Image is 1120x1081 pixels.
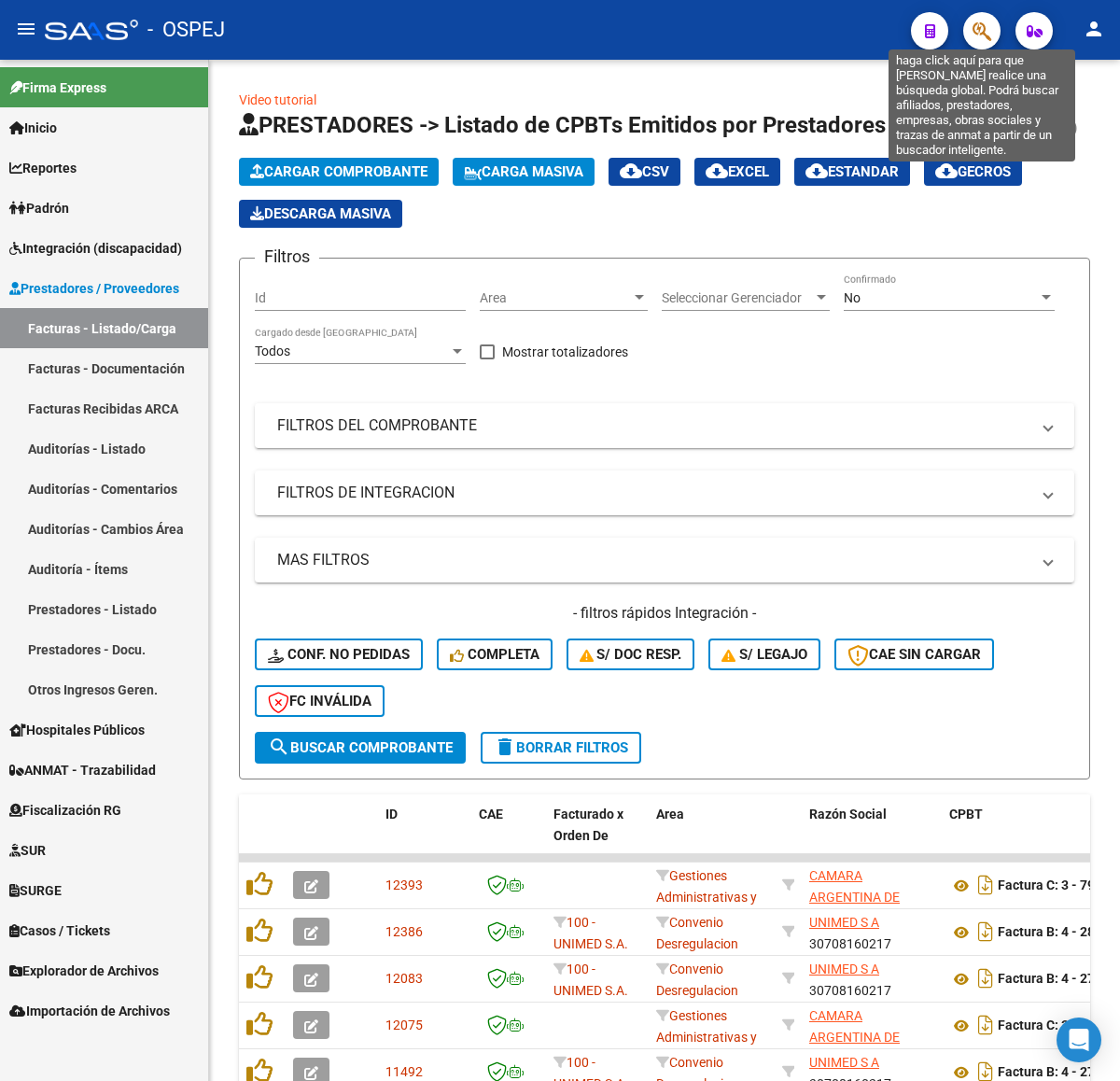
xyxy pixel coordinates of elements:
[656,962,738,998] span: Convenio Desregulacion
[802,794,942,877] datatable-header-cell: Razón Social
[553,807,623,843] span: Facturado x Orden De
[255,732,466,764] button: Buscar Comprobante
[250,205,391,222] span: Descarga Masiva
[9,1001,170,1021] span: Importación de Archivos
[268,739,453,756] span: Buscar Comprobante
[239,112,1034,138] span: PRESTADORES -> Listado de CPBTs Emitidos por Prestadores / Proveedores
[255,403,1074,448] mat-expansion-panel-header: FILTROS DEL COMPROBANTE
[239,92,316,107] a: Video tutorial
[9,198,69,218] span: Padrón
[277,483,1029,503] mat-panel-title: FILTROS DE INTEGRACION
[809,1005,934,1045] div: 30716109972
[239,200,402,228] button: Descarga Masiva
[277,415,1029,436] mat-panel-title: FILTROS DEL COMPROBANTE
[1083,18,1105,40] mat-icon: person
[480,290,631,306] span: Area
[805,163,899,180] span: Estandar
[239,158,439,186] button: Cargar Comprobante
[834,639,994,670] button: CAE SIN CARGAR
[973,870,998,900] i: Descargar documento
[9,880,62,901] span: SURGE
[694,158,780,186] button: EXCEL
[9,118,57,138] span: Inicio
[949,807,983,821] span: CPBT
[250,163,427,180] span: Cargar Comprobante
[9,760,156,780] span: ANMAT - Trazabilidad
[708,639,820,670] button: S/ legajo
[794,158,910,186] button: Estandar
[453,158,595,186] button: Carga Masiva
[9,840,46,861] span: SUR
[924,158,1022,186] button: Gecros
[502,341,628,363] span: Mostrar totalizadores
[479,807,503,821] span: CAE
[553,962,628,998] span: 100 - UNIMED S.A.
[268,693,371,709] span: FC Inválida
[706,163,769,180] span: EXCEL
[656,807,684,821] span: Area
[494,739,628,756] span: Borrar Filtros
[277,550,1029,570] mat-panel-title: MAS FILTROS
[9,800,121,821] span: Fiscalización RG
[706,160,728,182] mat-icon: cloud_download
[9,720,145,740] span: Hospitales Públicos
[656,1008,757,1066] span: Gestiones Administrativas y Otros
[847,646,981,663] span: CAE SIN CARGAR
[809,868,931,968] span: CAMARA ARGENTINA DE DESARROLLADORES DE SOFTWARE INDEPENDIENTES
[649,794,775,877] datatable-header-cell: Area
[809,915,879,930] span: UNIMED S A
[1057,1018,1101,1062] div: Open Intercom Messenger
[464,163,583,180] span: Carga Masiva
[147,9,225,50] span: - OSPEJ
[656,915,738,951] span: Convenio Desregulacion
[809,962,879,976] span: UNIMED S A
[935,163,1011,180] span: Gecros
[609,158,680,186] button: CSV
[255,470,1074,515] mat-expansion-panel-header: FILTROS DE INTEGRACION
[9,158,77,178] span: Reportes
[385,1018,423,1032] span: 12075
[567,639,695,670] button: S/ Doc Resp.
[662,290,813,306] span: Seleccionar Gerenciador
[385,877,423,892] span: 12393
[9,77,106,98] span: Firma Express
[385,807,398,821] span: ID
[973,917,998,947] i: Descargar documento
[385,924,423,939] span: 12386
[481,732,641,764] button: Borrar Filtros
[809,912,934,951] div: 30708160217
[580,646,682,663] span: S/ Doc Resp.
[494,736,516,758] mat-icon: delete
[1034,119,1078,136] span: (alt+q)
[809,959,934,998] div: 30708160217
[973,1010,998,1040] i: Descargar documento
[385,971,423,986] span: 12083
[9,278,179,299] span: Prestadores / Proveedores
[546,794,649,877] datatable-header-cell: Facturado x Orden De
[239,200,402,228] app-download-masive: Descarga masiva de comprobantes (adjuntos)
[844,290,861,305] span: No
[935,160,958,182] mat-icon: cloud_download
[255,244,319,270] h3: Filtros
[973,963,998,993] i: Descargar documento
[437,639,553,670] button: Completa
[620,160,642,182] mat-icon: cloud_download
[15,18,37,40] mat-icon: menu
[471,794,546,877] datatable-header-cell: CAE
[385,1064,423,1079] span: 11492
[255,603,1074,624] h4: - filtros rápidos Integración -
[255,639,423,670] button: Conf. no pedidas
[620,163,669,180] span: CSV
[809,865,934,905] div: 30716109972
[9,238,182,259] span: Integración (discapacidad)
[9,920,110,941] span: Casos / Tickets
[998,1018,1102,1033] strong: Factura C: 3 - 735
[656,868,757,926] span: Gestiones Administrativas y Otros
[805,160,828,182] mat-icon: cloud_download
[268,736,290,758] mat-icon: search
[255,344,290,358] span: Todos
[255,538,1074,583] mat-expansion-panel-header: MAS FILTROS
[450,646,539,663] span: Completa
[809,1055,879,1070] span: UNIMED S A
[809,807,887,821] span: Razón Social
